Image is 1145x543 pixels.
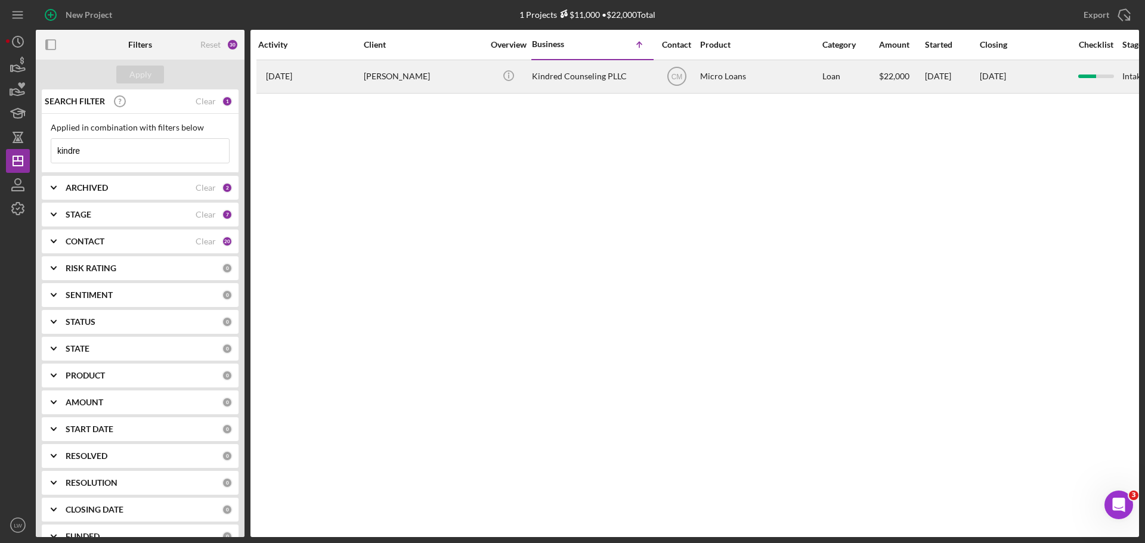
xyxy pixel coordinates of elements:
[222,343,233,354] div: 0
[66,3,112,27] div: New Project
[66,532,100,541] b: FUNDED
[66,237,104,246] b: CONTACT
[222,290,233,300] div: 0
[222,504,233,515] div: 0
[66,424,113,434] b: START DATE
[364,40,483,49] div: Client
[700,61,819,92] div: Micro Loans
[66,451,107,461] b: RESOLVED
[486,40,531,49] div: Overview
[1104,491,1133,519] iframe: Intercom live chat
[200,40,221,49] div: Reset
[925,40,979,49] div: Started
[258,40,363,49] div: Activity
[654,40,699,49] div: Contact
[196,97,216,106] div: Clear
[980,71,1006,81] time: [DATE]
[980,40,1069,49] div: Closing
[222,182,233,193] div: 2
[222,96,233,107] div: 1
[266,72,292,81] time: 2025-07-30 09:09
[532,39,592,49] div: Business
[129,66,151,83] div: Apply
[66,210,91,219] b: STAGE
[66,398,103,407] b: AMOUNT
[116,66,164,83] button: Apply
[222,317,233,327] div: 0
[671,73,682,81] text: CM
[925,61,979,92] div: [DATE]
[222,451,233,461] div: 0
[519,10,655,20] div: 1 Projects • $22,000 Total
[222,370,233,381] div: 0
[66,263,116,273] b: RISK RATING
[364,61,483,92] div: [PERSON_NAME]
[196,237,216,246] div: Clear
[222,424,233,435] div: 0
[14,522,23,529] text: LW
[66,183,108,193] b: ARCHIVED
[222,477,233,488] div: 0
[66,290,113,300] b: SENTIMENT
[879,71,909,81] span: $22,000
[222,263,233,274] div: 0
[196,210,216,219] div: Clear
[700,40,819,49] div: Product
[51,123,230,132] div: Applied in combination with filters below
[222,209,233,220] div: 7
[128,40,152,49] b: Filters
[222,531,233,542] div: 0
[557,10,600,20] div: $11,000
[1070,40,1121,49] div: Checklist
[1129,491,1138,500] span: 3
[1084,3,1109,27] div: Export
[222,236,233,247] div: 20
[532,61,651,92] div: Kindred Counseling PLLC
[196,183,216,193] div: Clear
[6,513,30,537] button: LW
[66,344,89,353] b: STATE
[227,39,239,51] div: 30
[66,317,95,327] b: STATUS
[66,505,123,514] b: CLOSING DATE
[222,397,233,408] div: 0
[66,371,105,380] b: PRODUCT
[822,40,878,49] div: Category
[36,3,124,27] button: New Project
[45,97,105,106] b: SEARCH FILTER
[66,478,117,488] b: RESOLUTION
[1072,3,1139,27] button: Export
[879,40,924,49] div: Amount
[822,61,878,92] div: Loan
